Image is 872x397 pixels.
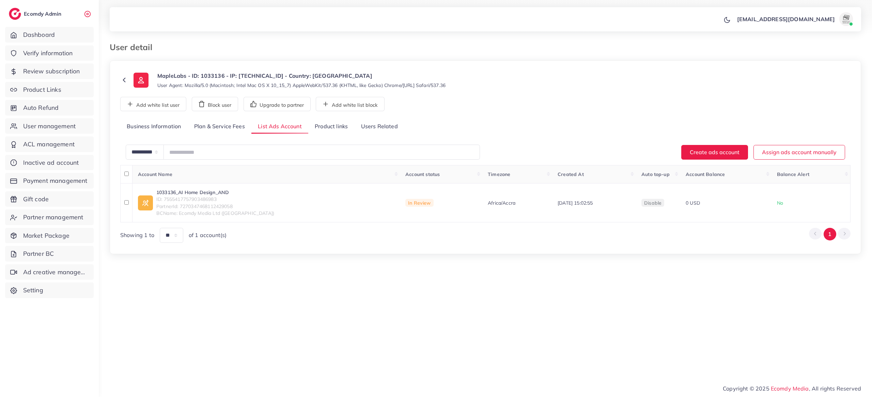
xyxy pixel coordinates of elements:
[156,196,274,203] span: ID: 7555417757903486983
[23,85,61,94] span: Product Links
[558,200,593,206] span: [DATE] 15:02:55
[5,136,94,152] a: ACL management
[753,145,845,160] button: Assign ads account manually
[189,231,227,239] span: of 1 account(s)
[23,195,49,204] span: Gift code
[134,73,149,88] img: ic-user-info.36bf1079.svg
[686,200,700,206] span: 0 USD
[771,385,809,392] a: Ecomdy Media
[23,249,54,258] span: Partner BC
[5,282,94,298] a: Setting
[23,158,79,167] span: Inactive ad account
[192,97,238,111] button: Block user
[110,42,158,52] h3: User detail
[5,27,94,43] a: Dashboard
[23,213,83,222] span: Partner management
[5,173,94,189] a: Payment management
[686,171,725,177] span: Account Balance
[23,103,59,112] span: Auto Refund
[5,246,94,262] a: Partner BC
[5,100,94,116] a: Auto Refund
[23,30,55,39] span: Dashboard
[488,171,510,177] span: Timezone
[157,82,446,89] small: User Agent: Mozilla/5.0 (Macintosh; Intel Mac OS X 10_15_7) AppleWebKit/537.36 (KHTML, like Gecko...
[23,122,76,131] span: User management
[23,231,69,240] span: Market Package
[5,155,94,171] a: Inactive ad account
[120,231,154,239] span: Showing 1 to
[5,228,94,244] a: Market Package
[316,97,385,111] button: Add white list block
[24,11,63,17] h2: Ecomdy Admin
[244,97,311,111] button: Upgrade to partner
[354,119,404,134] a: Users Related
[488,200,515,206] span: Africa/Accra
[405,171,440,177] span: Account status
[5,63,94,79] a: Review subscription
[5,191,94,207] a: Gift code
[681,145,748,160] button: Create ads account
[120,97,186,111] button: Add white list user
[644,200,661,206] span: disable
[809,384,861,393] span: , All rights Reserved
[138,195,153,210] img: ic-ad-info.7fc67b75.svg
[23,140,75,149] span: ACL management
[5,82,94,98] a: Product Links
[156,189,274,196] a: 1033136_AI Home Design_AND
[138,171,172,177] span: Account Name
[120,119,188,134] a: Business Information
[777,200,783,206] span: No
[723,384,861,393] span: Copyright © 2025
[9,8,21,20] img: logo
[5,118,94,134] a: User management
[23,67,80,76] span: Review subscription
[5,264,94,280] a: Ad creative management
[5,45,94,61] a: Verify information
[23,268,89,277] span: Ad creative management
[23,49,73,58] span: Verify information
[157,72,446,80] p: MapleLabs - ID: 1033136 - IP: [TECHNICAL_ID] - Country: [GEOGRAPHIC_DATA]
[809,228,851,240] ul: Pagination
[733,12,856,26] a: [EMAIL_ADDRESS][DOMAIN_NAME]avatar
[156,203,274,210] span: PartnerId: 7270347468112429058
[156,210,274,217] span: BCName: Ecomdy Media Ltd ([GEOGRAPHIC_DATA])
[5,209,94,225] a: Partner management
[9,8,63,20] a: logoEcomdy Admin
[23,286,43,295] span: Setting
[777,171,809,177] span: Balance Alert
[641,171,670,177] span: Auto top-up
[405,199,433,207] span: In Review
[737,15,835,23] p: [EMAIL_ADDRESS][DOMAIN_NAME]
[558,171,584,177] span: Created At
[824,228,836,240] button: Go to page 1
[23,176,88,185] span: Payment management
[251,119,308,134] a: List Ads Account
[308,119,354,134] a: Product links
[188,119,251,134] a: Plan & Service Fees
